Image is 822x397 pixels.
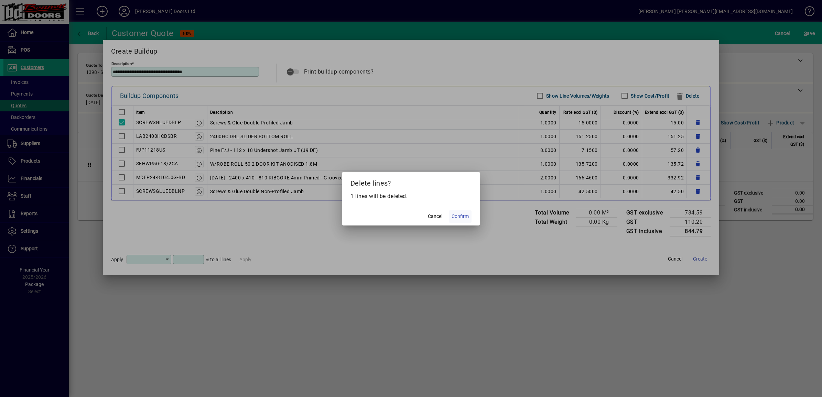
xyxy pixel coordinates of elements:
span: Cancel [428,213,442,220]
button: Confirm [449,210,472,223]
button: Cancel [424,210,446,223]
p: 1 lines will be deleted. [350,192,472,200]
span: Confirm [452,213,469,220]
h2: Delete lines? [342,172,480,192]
